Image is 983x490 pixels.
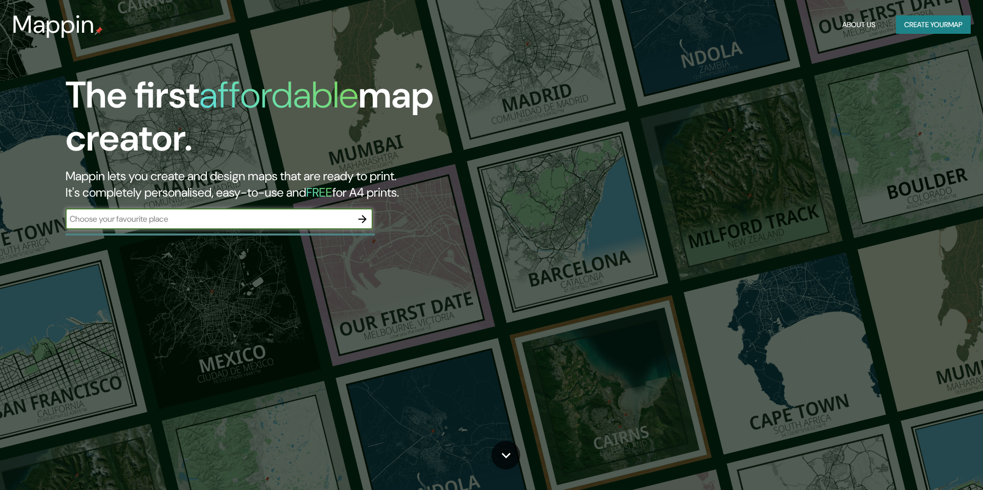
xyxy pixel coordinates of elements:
h1: The first map creator. [66,74,557,168]
img: mappin-pin [95,27,103,35]
h2: Mappin lets you create and design maps that are ready to print. It's completely personalised, eas... [66,168,557,201]
input: Choose your favourite place [66,213,352,225]
button: About Us [838,15,880,34]
h3: Mappin [12,10,95,39]
button: Create yourmap [896,15,971,34]
h1: affordable [199,71,358,119]
h5: FREE [306,184,332,200]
